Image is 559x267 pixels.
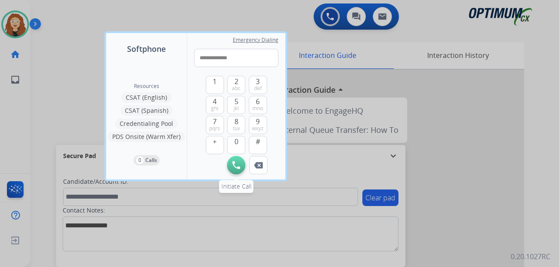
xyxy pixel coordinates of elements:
[234,116,238,127] span: 8
[254,85,262,92] span: def
[145,156,157,164] p: Calls
[252,105,263,112] span: mno
[206,136,224,154] button: +
[254,162,263,169] img: call-button
[234,105,239,112] span: jkl
[227,96,245,114] button: 5jkl
[211,105,218,112] span: ghi
[121,92,171,103] button: CSAT (English)
[232,161,240,169] img: call-button
[252,125,264,132] span: wxyz
[136,156,144,164] p: 0
[256,116,260,127] span: 9
[249,116,267,134] button: 9wxyz
[213,76,217,87] span: 1
[206,96,224,114] button: 4ghi
[227,76,245,94] button: 2abc
[234,96,238,107] span: 5
[134,155,160,166] button: 0Calls
[206,116,224,134] button: 7pqrs
[127,43,166,55] span: Softphone
[249,76,267,94] button: 3def
[209,125,220,132] span: pqrs
[227,156,245,174] button: Initiate Call
[233,125,240,132] span: tuv
[115,118,177,129] button: Credentialing Pool
[221,182,251,190] span: Initiate Call
[213,96,217,107] span: 4
[213,136,217,147] span: +
[511,251,550,262] p: 0.20.1027RC
[249,96,267,114] button: 6mno
[234,136,238,147] span: 0
[232,85,241,92] span: abc
[233,37,278,44] span: Emergency Dialing
[227,116,245,134] button: 8tuv
[256,136,260,147] span: #
[249,136,267,154] button: #
[256,96,260,107] span: 6
[206,76,224,94] button: 1
[227,136,245,154] button: 0
[213,116,217,127] span: 7
[256,76,260,87] span: 3
[121,105,173,116] button: CSAT (Spanish)
[108,132,185,142] button: PDS Onsite (Warm Xfer)
[234,76,238,87] span: 2
[134,83,159,90] span: Resources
